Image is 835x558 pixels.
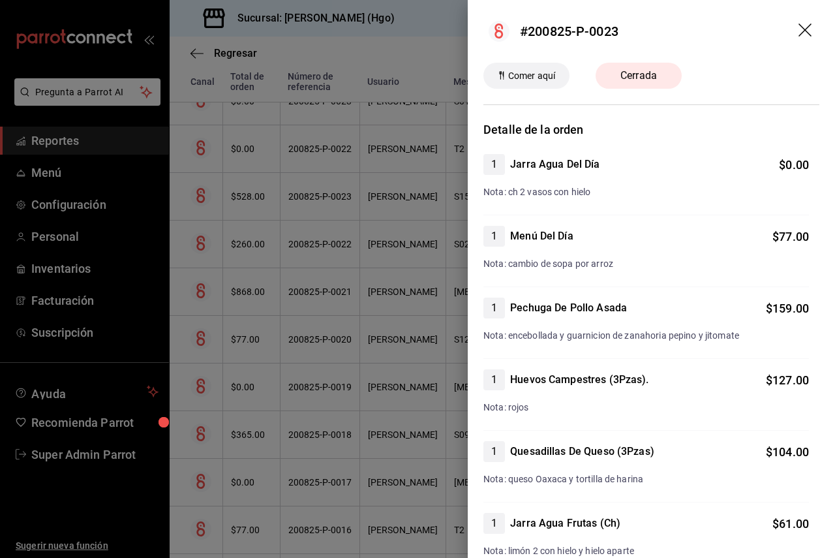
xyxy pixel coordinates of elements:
span: Nota: rojos [483,402,528,412]
h4: Menú Del Día [510,228,573,244]
span: 1 [483,157,505,172]
h4: Quesadillas De Queso (3Pzas) [510,444,654,459]
h3: Detalle de la orden [483,121,819,138]
span: 1 [483,444,505,459]
span: Nota: encebollada y guarnicion de zanahoria pepino y jitomate [483,330,739,341]
h4: Jarra Agua Del Día [510,157,600,172]
h4: Huevos Campestres (3Pzas). [510,372,648,388]
span: $ 77.00 [772,230,809,243]
span: Cerrada [613,68,665,84]
div: #200825-P-0023 [520,22,618,41]
span: Nota: limón 2 con hielo y hielo aparte [483,546,634,556]
span: 1 [483,300,505,316]
span: $ 159.00 [766,302,809,315]
span: Nota: cambio de sopa por arroz [483,258,613,269]
h4: Jarra Agua Frutas (Ch) [510,516,620,531]
span: $ 104.00 [766,445,809,459]
span: $ 127.00 [766,373,809,387]
span: 1 [483,516,505,531]
h4: Pechuga De Pollo Asada [510,300,627,316]
span: Comer aquí [503,69,560,83]
span: $ 61.00 [772,517,809,531]
button: drag [798,23,814,39]
span: 1 [483,372,505,388]
span: Nota: queso Oaxaca y tortilla de harina [483,474,643,484]
span: Nota: ch 2 vasos con hielo [483,187,590,197]
span: $ 0.00 [779,158,809,172]
span: 1 [483,228,505,244]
